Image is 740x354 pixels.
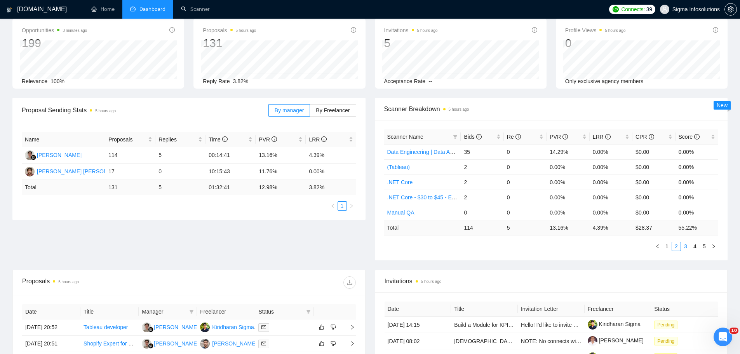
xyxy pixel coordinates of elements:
[654,321,681,328] a: Pending
[387,179,413,185] a: .NET Core
[504,190,547,205] td: 0
[142,324,198,330] a: RG[PERSON_NAME]
[384,78,426,84] span: Acceptance Rate
[387,164,410,170] a: (Tableau)
[588,321,641,327] a: Kiridharan Sigma
[590,205,632,220] td: 0.00%
[189,309,194,314] span: filter
[588,320,597,330] img: c1__Wkl4jX-Go0-DEDcStL4RTX4K4bmGNY6Jd_WPMfqfd3xXVp6Ljk3Xo0TxA2XCNh
[676,159,718,174] td: 0.00%
[203,36,256,51] div: 131
[22,78,47,84] span: Relevance
[200,323,210,332] img: KS
[22,36,87,51] div: 199
[317,339,326,348] button: like
[504,159,547,174] td: 0
[256,180,306,195] td: 12.98 %
[155,147,205,164] td: 5
[142,307,186,316] span: Manager
[212,323,254,331] div: Kiridharan Sigma
[649,134,654,140] span: info-circle
[105,180,155,195] td: 131
[319,340,324,347] span: like
[22,180,105,195] td: Total
[50,78,64,84] span: 100%
[105,132,155,147] th: Proposals
[154,339,198,348] div: [PERSON_NAME]
[461,144,503,159] td: 35
[636,134,654,140] span: CPR
[256,164,306,180] td: 11.76%
[562,134,568,140] span: info-circle
[588,337,644,344] a: [PERSON_NAME]
[105,164,155,180] td: 17
[91,6,115,12] a: homeHome
[258,307,303,316] span: Status
[63,28,87,33] time: 3 minutes ago
[711,244,716,249] span: right
[338,201,347,211] li: 1
[717,102,728,108] span: New
[203,78,230,84] span: Reply Rate
[504,174,547,190] td: 0
[316,107,350,113] span: By Freelancer
[646,5,652,14] span: 39
[421,279,442,284] time: 5 hours ago
[585,302,651,317] th: Freelancer
[417,28,438,33] time: 5 hours ago
[329,323,338,332] button: dislike
[700,242,709,251] a: 5
[476,134,482,140] span: info-circle
[259,136,277,143] span: PVR
[331,204,335,208] span: left
[681,242,690,251] a: 3
[331,324,336,330] span: dislike
[679,134,700,140] span: Score
[197,304,255,319] th: Freelancer
[464,134,481,140] span: Bids
[158,135,197,144] span: Replies
[209,136,227,143] span: Time
[309,136,327,143] span: LRR
[7,3,12,16] img: logo
[95,109,116,113] time: 5 hours ago
[25,167,35,176] img: PN
[547,174,589,190] td: 0.00%
[654,338,681,344] a: Pending
[676,190,718,205] td: 0.00%
[653,242,662,251] li: Previous Page
[25,152,82,158] a: RG[PERSON_NAME]
[181,6,210,12] a: searchScanner
[328,201,338,211] button: left
[25,150,35,160] img: RG
[451,131,459,143] span: filter
[504,220,547,235] td: 5
[451,333,518,349] td: Native Speakers of Tamil – Talent Bench for Future Managed Services Recording Projects
[676,205,718,220] td: 0.00%
[37,151,82,159] div: [PERSON_NAME]
[681,242,690,251] li: 3
[306,147,356,164] td: 4.39%
[621,5,644,14] span: Connects:
[461,174,503,190] td: 2
[504,144,547,159] td: 0
[428,78,432,84] span: --
[632,220,675,235] td: $ 28.37
[663,242,671,251] a: 1
[651,302,718,317] th: Status
[275,107,304,113] span: By manager
[84,340,339,347] a: Shopify Expert for Premium Hair Extensions – Sales Optimization ([GEOGRAPHIC_DATA] + International)
[385,317,451,333] td: [DATE] 14:15
[205,180,256,195] td: 01:32:41
[593,134,611,140] span: LRR
[272,136,277,142] span: info-circle
[449,107,469,112] time: 5 hours ago
[454,338,716,344] a: [DEMOGRAPHIC_DATA] Speakers of Tamil – Talent Bench for Future Managed Services Recording Projects
[349,204,354,208] span: right
[212,339,257,348] div: [PERSON_NAME]
[590,190,632,205] td: 0.00%
[200,340,257,346] a: KC[PERSON_NAME]
[148,327,153,332] img: gigradar-bm.png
